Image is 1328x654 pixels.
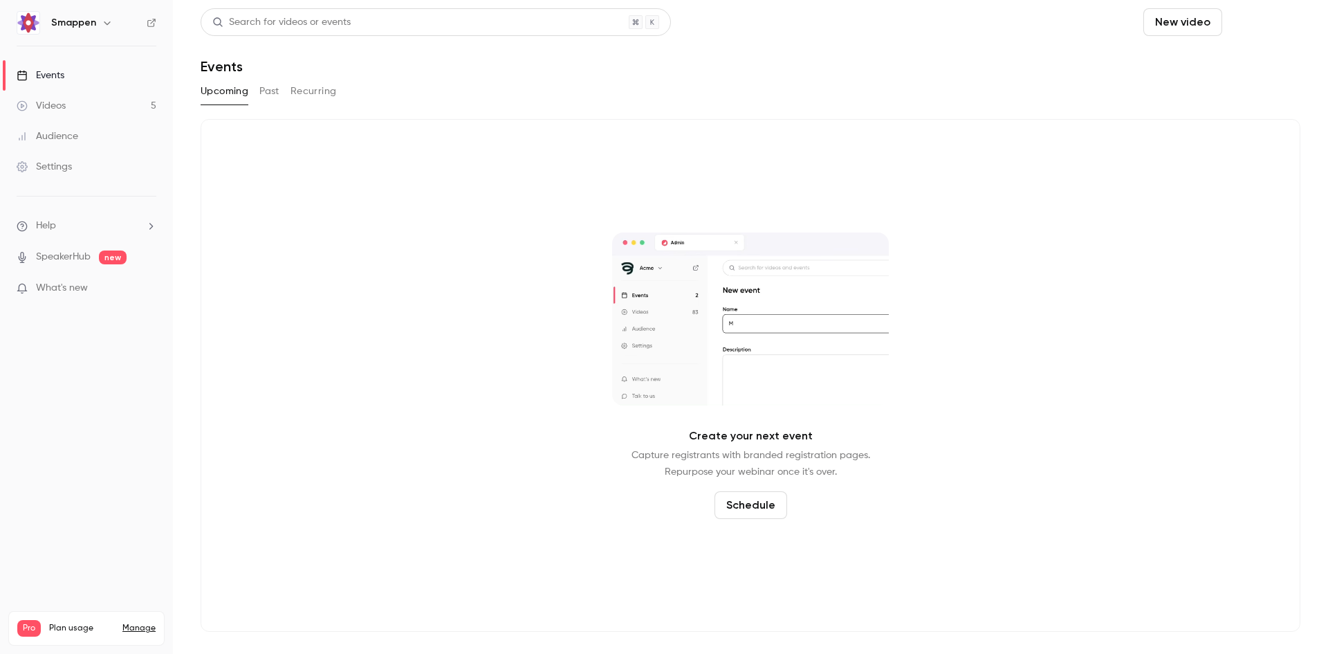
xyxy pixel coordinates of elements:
img: Smappen [17,12,39,34]
a: SpeakerHub [36,250,91,264]
p: Create your next event [689,428,813,444]
a: Manage [122,623,156,634]
span: new [99,251,127,264]
span: Plan usage [49,623,114,634]
li: help-dropdown-opener [17,219,156,233]
div: Events [17,69,64,82]
button: Past [259,80,279,102]
button: Schedule [1228,8,1300,36]
button: Schedule [714,491,787,519]
iframe: Noticeable Trigger [140,282,156,295]
div: Audience [17,129,78,143]
p: Capture registrants with branded registration pages. Repurpose your webinar once it's over. [631,447,870,480]
h1: Events [201,58,243,75]
div: Videos [17,99,66,113]
span: Pro [17,620,41,637]
span: Help [36,219,56,233]
div: Search for videos or events [212,15,351,30]
h6: Smappen [51,16,96,30]
button: Upcoming [201,80,248,102]
button: New video [1143,8,1222,36]
span: What's new [36,281,88,296]
button: Recurring [290,80,337,102]
div: Settings [17,160,72,174]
